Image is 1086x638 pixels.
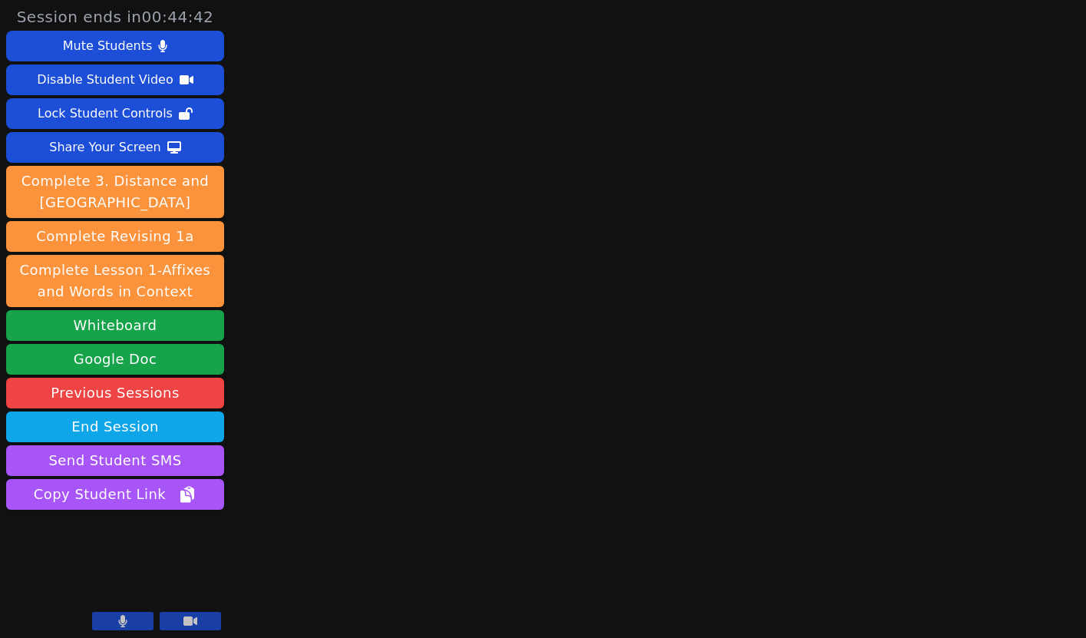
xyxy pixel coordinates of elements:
a: Previous Sessions [6,378,224,408]
button: Send Student SMS [6,445,224,476]
div: Disable Student Video [37,68,173,92]
a: Google Doc [6,344,224,375]
span: Session ends in [17,6,214,28]
button: Complete 3. Distance and [GEOGRAPHIC_DATA] [6,166,224,218]
span: Copy Student Link [34,484,196,505]
div: Mute Students [63,34,152,58]
button: Complete Revising 1a [6,221,224,252]
button: Share Your Screen [6,132,224,163]
button: Disable Student Video [6,64,224,95]
button: Mute Students [6,31,224,61]
div: Lock Student Controls [38,101,173,126]
button: Complete Lesson 1-Affixes and Words in Context [6,255,224,307]
time: 00:44:42 [142,8,214,26]
button: Lock Student Controls [6,98,224,129]
button: Whiteboard [6,310,224,341]
button: Copy Student Link [6,479,224,510]
div: Share Your Screen [49,135,161,160]
button: End Session [6,412,224,442]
